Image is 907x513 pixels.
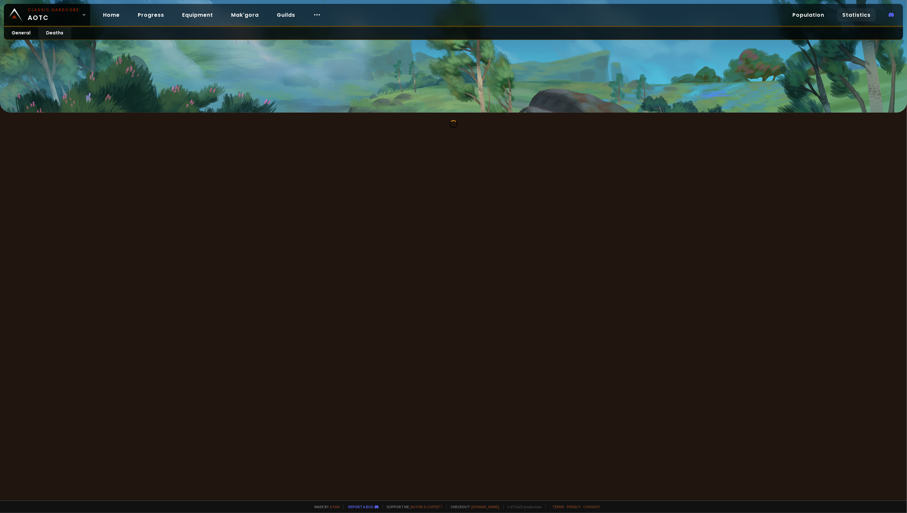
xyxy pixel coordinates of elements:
[552,504,564,509] a: Terms
[226,8,264,22] a: Mak'gora
[446,504,499,509] span: Checkout
[471,504,499,509] a: [DOMAIN_NAME]
[411,504,443,509] a: Buy me a coffee
[28,7,79,13] small: Classic Hardcore
[787,8,829,22] a: Population
[330,504,340,509] a: a fan
[177,8,218,22] a: Equipment
[567,504,581,509] a: Privacy
[28,7,79,23] span: AOTC
[4,27,38,40] a: General
[98,8,125,22] a: Home
[4,4,90,26] a: Classic HardcoreAOTC
[38,27,71,40] a: Deaths
[583,504,600,509] a: Consent
[311,504,340,509] span: Made by
[503,504,542,509] span: v. d752d5 - production
[837,8,876,22] a: Statistics
[348,504,373,509] a: Report a bug
[133,8,169,22] a: Progress
[382,504,443,509] span: Support me,
[272,8,300,22] a: Guilds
